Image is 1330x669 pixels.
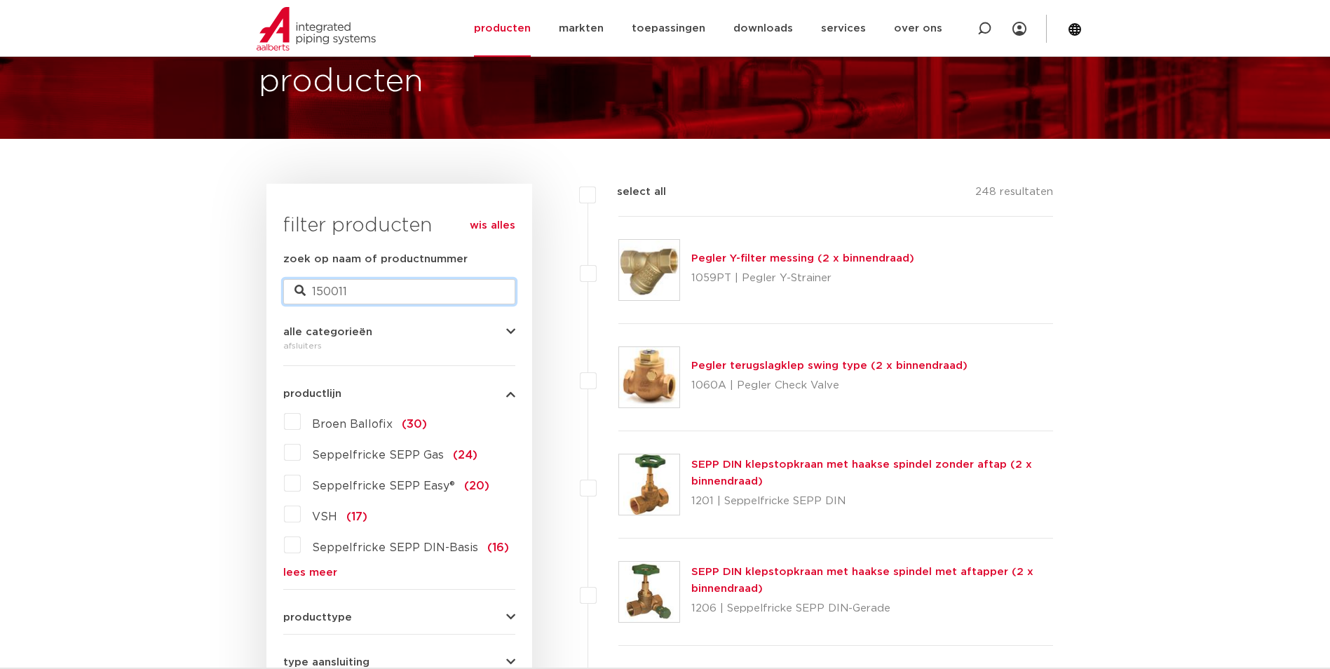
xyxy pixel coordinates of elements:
button: type aansluiting [283,657,515,668]
span: productlijn [283,388,341,399]
img: Thumbnail for Pegler terugslagklep swing type (2 x binnendraad) [619,347,679,407]
a: Pegler Y-filter messing (2 x binnendraad) [691,253,914,264]
label: select all [596,184,666,201]
span: (30) [402,419,427,430]
input: zoeken [283,279,515,304]
div: afsluiters [283,337,515,354]
p: 1060A | Pegler Check Valve [691,374,968,397]
a: SEPP DIN klepstopkraan met haakse spindel zonder aftap (2 x binnendraad) [691,459,1032,487]
span: (17) [346,511,367,522]
button: producttype [283,612,515,623]
span: (16) [487,542,509,553]
span: type aansluiting [283,657,369,668]
span: producttype [283,612,352,623]
img: Thumbnail for SEPP DIN klepstopkraan met haakse spindel zonder aftap (2 x binnendraad) [619,454,679,515]
span: Seppelfricke SEPP DIN-Basis [312,542,478,553]
button: alle categorieën [283,327,515,337]
span: alle categorieën [283,327,372,337]
h3: filter producten [283,212,515,240]
p: 1059PT | Pegler Y-Strainer [691,267,914,290]
label: zoek op naam of productnummer [283,251,468,268]
span: (20) [464,480,489,492]
span: VSH [312,511,337,522]
a: lees meer [283,567,515,578]
span: Broen Ballofix [312,419,393,430]
span: Seppelfricke SEPP Easy® [312,480,455,492]
a: Pegler terugslagklep swing type (2 x binnendraad) [691,360,968,371]
button: productlijn [283,388,515,399]
a: SEPP DIN klepstopkraan met haakse spindel met aftapper (2 x binnendraad) [691,567,1033,594]
p: 1206 | Seppelfricke SEPP DIN-Gerade [691,597,1054,620]
img: Thumbnail for Pegler Y-filter messing (2 x binnendraad) [619,240,679,300]
a: wis alles [470,217,515,234]
p: 248 resultaten [975,184,1053,205]
h1: producten [259,60,423,104]
span: (24) [453,450,477,461]
span: Seppelfricke SEPP Gas [312,450,444,461]
img: Thumbnail for SEPP DIN klepstopkraan met haakse spindel met aftapper (2 x binnendraad) [619,562,679,622]
p: 1201 | Seppelfricke SEPP DIN [691,490,1054,513]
